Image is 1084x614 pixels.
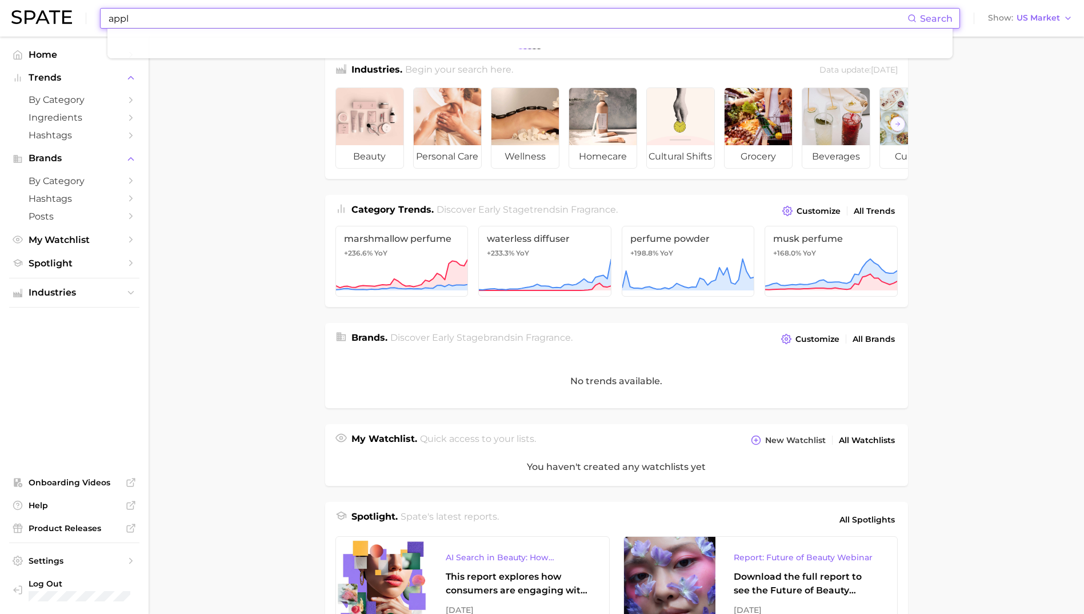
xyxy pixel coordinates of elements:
span: Hashtags [29,130,120,141]
button: Industries [9,284,139,301]
span: Brands [29,153,120,164]
span: YoY [516,249,529,258]
a: Settings [9,552,139,569]
span: Help [29,500,120,511]
span: Category Trends . [351,204,434,215]
button: New Watchlist [748,432,828,448]
a: perfume powder+198.8% YoY [622,226,755,297]
h1: Spotlight. [351,510,398,529]
div: Data update: [DATE] [819,63,898,78]
button: Customize [778,331,842,347]
a: Home [9,46,139,63]
div: Report: Future of Beauty Webinar [734,551,879,564]
span: grocery [725,145,792,168]
span: Hashtags [29,193,120,204]
span: Brands . [351,332,387,343]
span: Posts [29,211,120,222]
span: waterless diffuser [487,233,603,244]
span: Search [920,13,953,24]
span: by Category [29,176,120,186]
button: Brands [9,150,139,167]
span: YoY [660,249,673,258]
span: All Trends [854,206,895,216]
a: beverages [802,87,870,169]
h1: My Watchlist. [351,432,417,448]
span: marshmallow perfume [344,233,460,244]
span: perfume powder [630,233,746,244]
span: personal care [414,145,481,168]
a: personal care [413,87,482,169]
a: musk perfume+168.0% YoY [765,226,898,297]
span: New Watchlist [765,436,826,445]
span: Discover Early Stage brands in . [390,332,573,343]
span: Settings [29,556,120,566]
span: homecare [569,145,637,168]
h2: Begin your search here. [405,63,513,78]
a: Hashtags [9,126,139,144]
button: Customize [779,203,843,219]
span: Discover Early Stage trends in . [437,204,618,215]
span: Ingredients [29,112,120,123]
span: +198.8% [630,249,658,257]
span: Show [988,15,1013,21]
a: All Spotlights [837,510,898,529]
a: by Category [9,91,139,109]
div: AI Search in Beauty: How Consumers Are Using ChatGPT vs. Google Search [446,551,591,564]
button: ShowUS Market [985,11,1075,26]
a: All Trends [851,204,898,219]
h2: Spate's latest reports. [401,510,499,529]
div: You haven't created any watchlists yet [325,448,908,486]
a: grocery [724,87,793,169]
div: This report explores how consumers are engaging with AI-powered search tools — and what it means ... [446,570,591,597]
span: +168.0% [773,249,801,257]
span: beauty [336,145,403,168]
span: My Watchlist [29,234,120,245]
span: wellness [491,145,559,168]
a: Hashtags [9,190,139,208]
a: Help [9,497,139,514]
span: musk perfume [773,233,889,244]
a: Log out. Currently logged in with e-mail julia.buonanno@dsm-firmenich.com. [9,575,139,605]
span: Industries [29,288,120,298]
span: Product Releases [29,523,120,533]
button: Trends [9,69,139,86]
span: YoY [374,249,387,258]
img: SPATE [11,10,72,24]
span: US Market [1017,15,1060,21]
a: My Watchlist [9,231,139,249]
div: No trends available. [325,354,908,408]
span: Home [29,49,120,60]
a: beauty [335,87,404,169]
a: Ingredients [9,109,139,126]
span: All Watchlists [839,436,895,445]
span: beverages [802,145,870,168]
a: Posts [9,208,139,225]
span: All Spotlights [839,513,895,527]
span: culinary [880,145,947,168]
span: Customize [797,206,841,216]
a: by Category [9,172,139,190]
span: cultural shifts [647,145,714,168]
span: +236.6% [344,249,373,257]
span: Customize [795,334,839,344]
span: Trends [29,73,120,83]
a: waterless diffuser+233.3% YoY [478,226,611,297]
span: fragrance [571,204,616,215]
button: Scroll Right [890,117,905,131]
a: cultural shifts [646,87,715,169]
h1: Industries. [351,63,402,78]
span: fragrance [526,332,571,343]
a: All Watchlists [836,433,898,448]
span: +233.3% [487,249,514,257]
span: Onboarding Videos [29,477,120,488]
a: wellness [491,87,559,169]
a: All Brands [850,332,898,347]
span: Spotlight [29,258,120,269]
span: YoY [803,249,816,258]
a: marshmallow perfume+236.6% YoY [335,226,469,297]
a: Product Releases [9,520,139,537]
span: Log Out [29,579,176,589]
a: Spotlight [9,254,139,272]
span: All Brands [853,334,895,344]
a: homecare [569,87,637,169]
